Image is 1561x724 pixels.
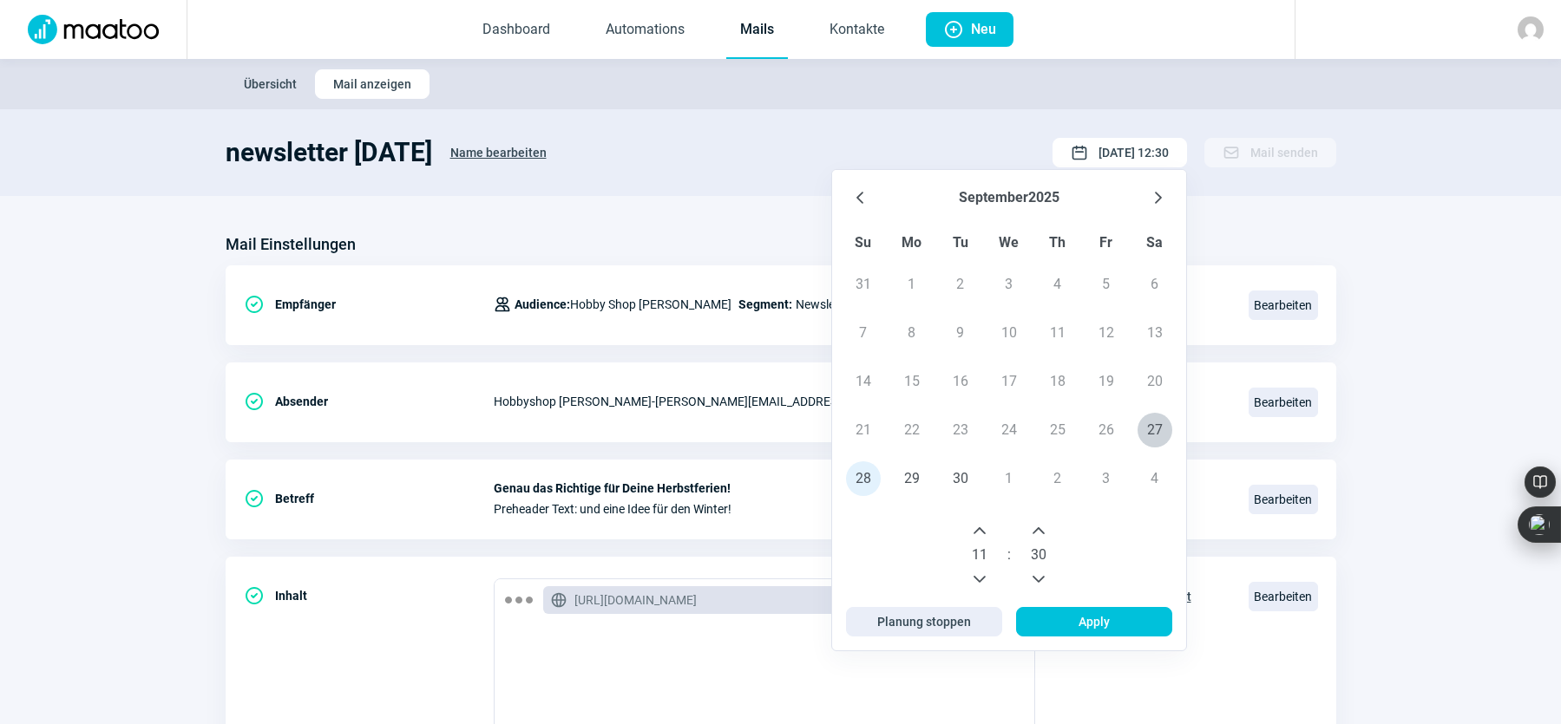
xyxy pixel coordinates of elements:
h1: newsletter [DATE] [226,137,432,168]
button: Name bearbeiten [432,137,565,168]
td: 2 [1033,454,1082,503]
td: 19 [1082,357,1131,406]
a: Automations [592,2,699,59]
td: 27 [1131,406,1179,454]
td: 18 [1033,357,1082,406]
span: 30 [943,461,978,496]
button: Next Hour [966,517,994,545]
td: 2 [936,260,985,309]
td: 24 [985,406,1033,454]
td: 26 [1082,406,1131,454]
span: Tu [953,234,968,251]
a: Dashboard [469,2,564,59]
td: 28 [839,454,888,503]
td: 4 [1033,260,1082,309]
span: 29 [895,461,929,496]
td: 3 [985,260,1033,309]
button: Previous Month [846,184,874,212]
td: 3 [1082,454,1131,503]
span: Bearbeiten [1249,485,1318,514]
td: 1 [985,454,1033,503]
button: Choose Year [1028,184,1059,212]
td: 14 [839,357,888,406]
td: 22 [888,406,936,454]
span: : [1007,545,1011,565]
img: avatar [1518,16,1544,42]
span: Übersicht [244,70,297,98]
div: Choose Date [832,170,1186,607]
a: Mails [726,2,788,59]
td: 20 [1131,357,1179,406]
img: Logo [17,15,169,44]
span: Neu [971,12,996,47]
span: Audience: [515,297,570,311]
button: Neu [926,12,1013,47]
button: Planung stoppen [846,607,1002,636]
span: Fr [1099,234,1112,251]
button: Mail senden [1204,138,1336,167]
button: [DATE] 12:30 [1053,138,1187,167]
a: Kontakte [816,2,898,59]
div: Hobbyshop [PERSON_NAME] - [PERSON_NAME][EMAIL_ADDRESS][DOMAIN_NAME] [494,384,1228,419]
td: 11 [1033,309,1082,357]
span: [URL][DOMAIN_NAME] [574,591,697,609]
span: Hobby Shop [PERSON_NAME] [515,294,731,315]
span: Mail senden [1250,139,1318,166]
span: 27 [1138,413,1172,447]
span: Bearbeiten [1249,388,1318,417]
td: 25 [1033,406,1082,454]
span: [DATE] 12:30 [1099,139,1169,166]
button: Übersicht [226,69,315,99]
td: 31 [839,260,888,309]
td: 21 [839,406,888,454]
span: Mo [902,234,922,251]
td: 4 [1131,454,1179,503]
button: Next Month [1145,184,1172,212]
td: 30 [936,454,985,503]
span: Bearbeiten [1249,582,1318,611]
button: Mail anzeigen [315,69,430,99]
td: 12 [1082,309,1131,357]
span: Planung stoppen [877,608,971,636]
td: 17 [985,357,1033,406]
td: 5 [1082,260,1131,309]
button: Apply [1016,607,1172,636]
td: 15 [888,357,936,406]
td: 23 [936,406,985,454]
div: Absender [244,384,494,419]
span: Th [1049,234,1066,251]
span: Su [855,234,871,251]
td: 7 [839,309,888,357]
span: 30 [1031,545,1046,565]
h3: Mail Einstellungen [226,231,356,258]
button: Choose Month [959,184,1028,212]
td: 29 [888,454,936,503]
span: Genau das Richtige für Deine Herbstferien! [494,481,1228,495]
span: 11 [972,545,987,565]
button: Previous Minute [1025,565,1053,593]
button: Previous Hour [966,565,994,593]
div: Newsletter (24011) [494,287,900,322]
span: We [999,234,1019,251]
td: 8 [888,309,936,357]
span: Bearbeiten [1249,290,1318,320]
td: 10 [985,309,1033,357]
span: Segment: [738,294,792,315]
span: Apply [1079,608,1110,636]
span: Preheader Text: und eine Idee für den Winter! [494,502,1228,516]
span: Mail anzeigen [333,70,411,98]
td: 16 [936,357,985,406]
div: Empfänger [244,287,494,322]
td: 9 [936,309,985,357]
div: Inhalt [244,578,494,613]
td: 1 [888,260,936,309]
td: 6 [1131,260,1179,309]
div: Betreff [244,481,494,516]
span: Sa [1146,234,1163,251]
button: Next Minute [1025,517,1053,545]
span: 28 [846,461,881,496]
span: Name bearbeiten [450,139,547,166]
td: 13 [1131,309,1179,357]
